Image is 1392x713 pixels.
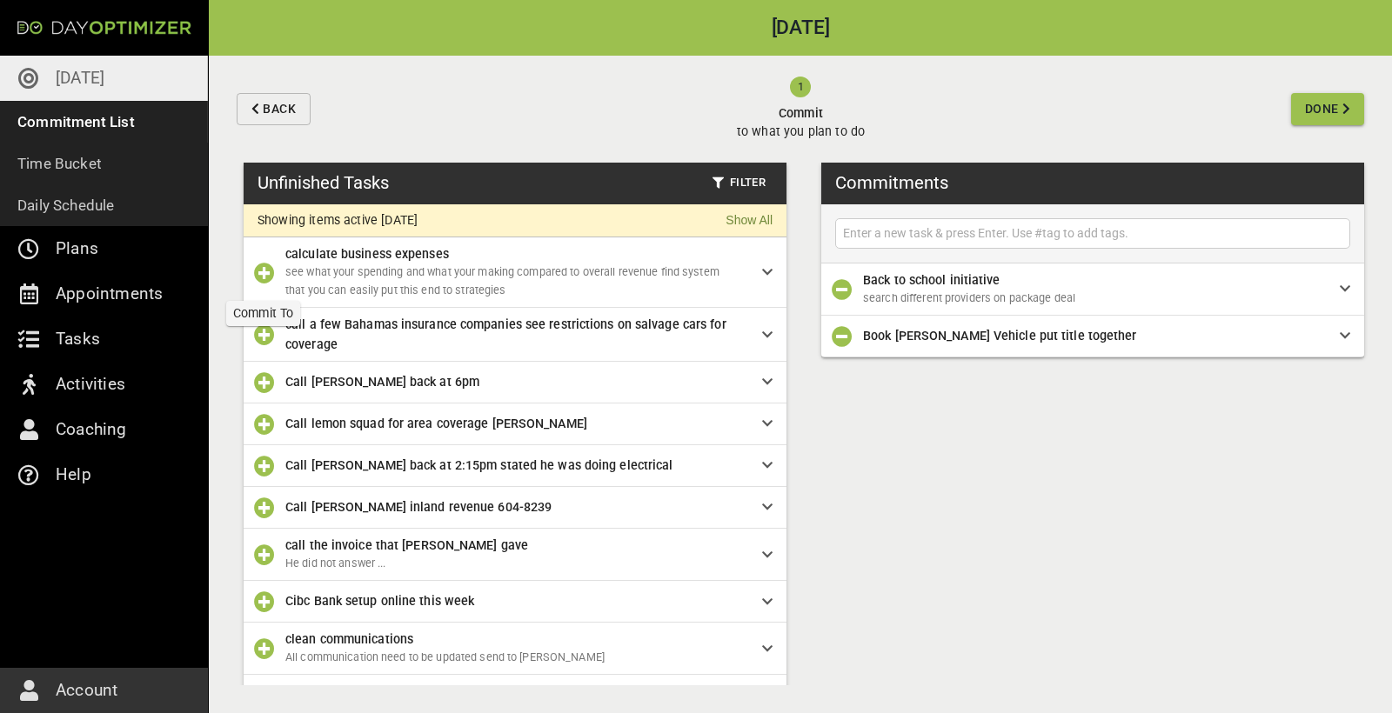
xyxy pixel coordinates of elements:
[835,170,948,196] h3: Commitments
[285,650,605,663] span: All communication need to be updated send to [PERSON_NAME]
[56,461,91,489] p: Help
[821,316,1364,357] div: Book [PERSON_NAME] Vehicle put title together
[285,265,719,297] span: see what your spending and what your making compared to overall revenue find system that you can ...
[244,623,786,675] div: clean communicationsAll communication need to be updated send to [PERSON_NAME]
[244,362,786,403] div: Call [PERSON_NAME] back at 6pm
[56,64,104,92] p: [DATE]
[285,416,587,430] span: Call lemon squad for area coverage [PERSON_NAME]
[726,211,773,230] a: Show All
[56,370,125,398] p: Activities
[863,273,1000,287] span: Back to school initiative
[244,308,786,362] div: call a few Bahamas insurance companies see restrictions on salvage cars for coverage
[244,445,786,487] div: Call [PERSON_NAME] back at 2:15pm stated he was doing electrical
[56,676,117,704] p: Account
[1291,93,1364,125] button: Done
[863,291,1075,304] span: search different providers on package deal
[285,317,726,350] span: call a few Bahamas insurance companies see restrictions on salvage cars for coverage
[318,56,1284,163] button: Committo what you plan to do
[737,104,865,123] span: Commit
[285,538,528,552] span: call the invoice that [PERSON_NAME] gave
[1305,98,1339,120] span: Done
[258,170,389,196] h3: Unfinished Tasks
[263,98,296,120] span: Back
[285,458,673,472] span: Call [PERSON_NAME] back at 2:15pm stated he was doing electrical
[17,193,115,217] p: Daily Schedule
[56,280,163,308] p: Appointments
[737,123,865,141] p: to what you plan to do
[798,80,804,93] text: 1
[821,263,1364,316] div: Back to school initiativesearch different providers on package deal
[244,487,786,529] div: Call [PERSON_NAME] inland revenue 604-8239
[285,632,413,646] span: clean communications
[17,21,191,35] img: Day Optimizer
[285,556,386,570] span: He did not answer ...
[285,500,552,514] span: Call [PERSON_NAME] inland revenue 604-8239
[863,329,1137,343] span: Book [PERSON_NAME] Vehicle put title together
[713,173,766,193] span: Filter
[209,18,1392,38] h2: [DATE]
[244,237,786,308] div: calculate business expensessee what your spending and what your making compared to overall revenu...
[840,223,1346,244] input: Enter a new task & press Enter. Use #tag to add tags.
[244,403,786,445] div: Call lemon squad for area coverage [PERSON_NAME]
[706,170,773,197] button: Filter
[237,93,311,125] button: Back
[285,594,474,608] span: Cibc Bank setup online this week
[17,110,135,134] p: Commitment List
[285,375,479,389] span: Call [PERSON_NAME] back at 6pm
[285,247,449,261] span: calculate business expenses
[258,213,344,227] p: Showing items
[56,416,127,443] p: Coaching
[344,213,418,227] p: active [DATE]
[56,235,98,263] p: Plans
[244,581,786,623] div: Cibc Bank setup online this week
[244,529,786,581] div: call the invoice that [PERSON_NAME] gaveHe did not answer ...
[17,151,102,176] p: Time Bucket
[56,325,100,353] p: Tasks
